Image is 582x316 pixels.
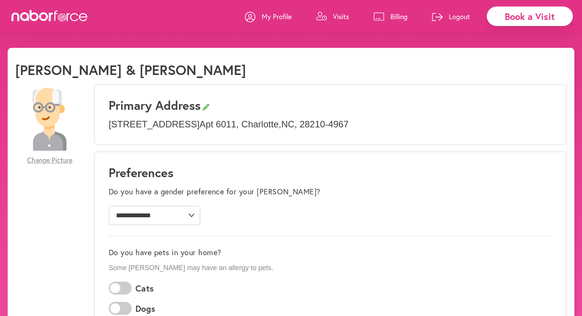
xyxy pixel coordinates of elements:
[15,62,246,78] h1: [PERSON_NAME] & [PERSON_NAME]
[109,98,552,112] h3: Primary Address
[135,283,154,293] label: Cats
[316,5,349,28] a: Visits
[109,264,552,272] p: Some [PERSON_NAME] may have an allergy to pets.
[245,5,292,28] a: My Profile
[449,12,470,21] p: Logout
[135,304,156,314] label: Dogs
[109,119,552,130] p: [STREET_ADDRESS] Apt 6011 , Charlotte , NC , 28210-4967
[18,88,81,151] img: 28479a6084c73c1d882b58007db4b51f.png
[109,165,552,180] h1: Preferences
[432,5,470,28] a: Logout
[109,248,222,257] label: Do you have pets in your home?
[487,7,573,26] div: Book a Visit
[373,5,408,28] a: Billing
[390,12,408,21] p: Billing
[333,12,349,21] p: Visits
[262,12,292,21] p: My Profile
[27,156,72,165] span: Change Picture
[109,187,321,196] label: Do you have a gender preference for your [PERSON_NAME]?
